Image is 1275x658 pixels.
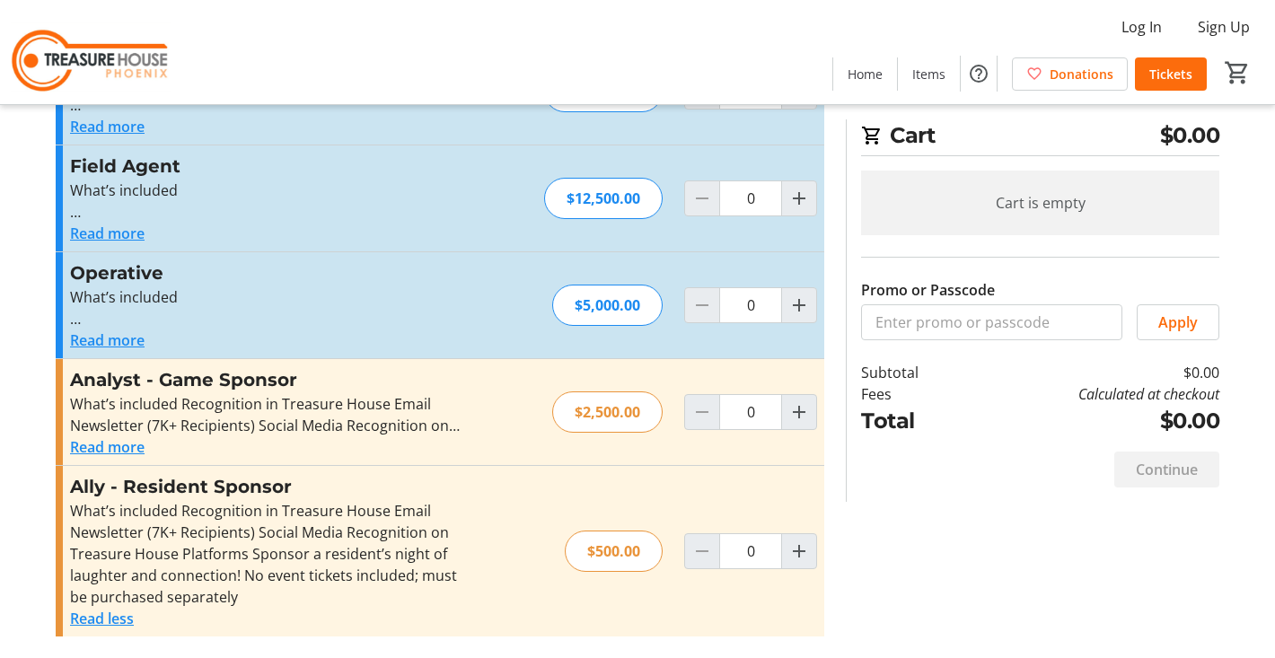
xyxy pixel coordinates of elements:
button: Cart [1221,57,1253,89]
input: Operative Quantity [719,287,782,323]
h3: Analyst - Game Sponsor [70,366,462,393]
input: Field Agent Quantity [719,180,782,216]
td: $0.00 [965,405,1219,437]
button: Read more [70,223,145,244]
a: Donations [1012,57,1128,91]
span: Log In [1121,16,1162,38]
span: Home [848,65,883,83]
h2: Cart [861,119,1219,156]
a: Items [898,57,960,91]
div: What’s included Recognition in Treasure House Email Newsletter (7K+ Recipients) Social Media Reco... [70,500,462,608]
div: $12,500.00 [544,178,663,219]
button: Read more [70,436,145,458]
button: Increment by one [782,395,816,429]
td: Total [861,405,965,437]
h3: Ally - Resident Sponsor [70,473,462,500]
div: What’s included Recognition in Treasure House Email Newsletter (7K+ Recipients) Social Media Reco... [70,393,462,436]
div: $500.00 [565,531,663,572]
a: Home [833,57,897,91]
div: Cart is empty [861,171,1219,235]
td: Fees [861,383,965,405]
button: Log In [1107,13,1176,41]
img: Treasure House's Logo [11,7,171,97]
div: $5,000.00 [552,285,663,326]
h3: Operative [70,259,462,286]
span: Items [912,65,945,83]
td: $0.00 [965,362,1219,383]
a: Tickets [1135,57,1207,91]
input: Analyst - Game Sponsor Quantity [719,394,782,430]
button: Help [961,56,997,92]
button: Increment by one [782,181,816,215]
input: Enter promo or passcode [861,304,1122,340]
p: What’s included [70,286,462,308]
h3: Field Agent [70,153,462,180]
span: $0.00 [1160,119,1220,152]
label: Promo or Passcode [861,279,995,301]
div: $2,500.00 [552,391,663,433]
span: Tickets [1149,65,1192,83]
input: Ally - Resident Sponsor Quantity [719,533,782,569]
span: Apply [1158,311,1198,333]
button: Read more [70,329,145,351]
button: Increment by one [782,288,816,322]
p: What’s included [70,180,462,201]
td: Calculated at checkout [965,383,1219,405]
span: Sign Up [1198,16,1250,38]
button: Read less [70,608,134,629]
button: Sign Up [1183,13,1264,41]
button: Read more [70,116,145,137]
button: Increment by one [782,534,816,568]
td: Subtotal [861,362,965,383]
button: Apply [1137,304,1219,340]
span: Donations [1050,65,1113,83]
